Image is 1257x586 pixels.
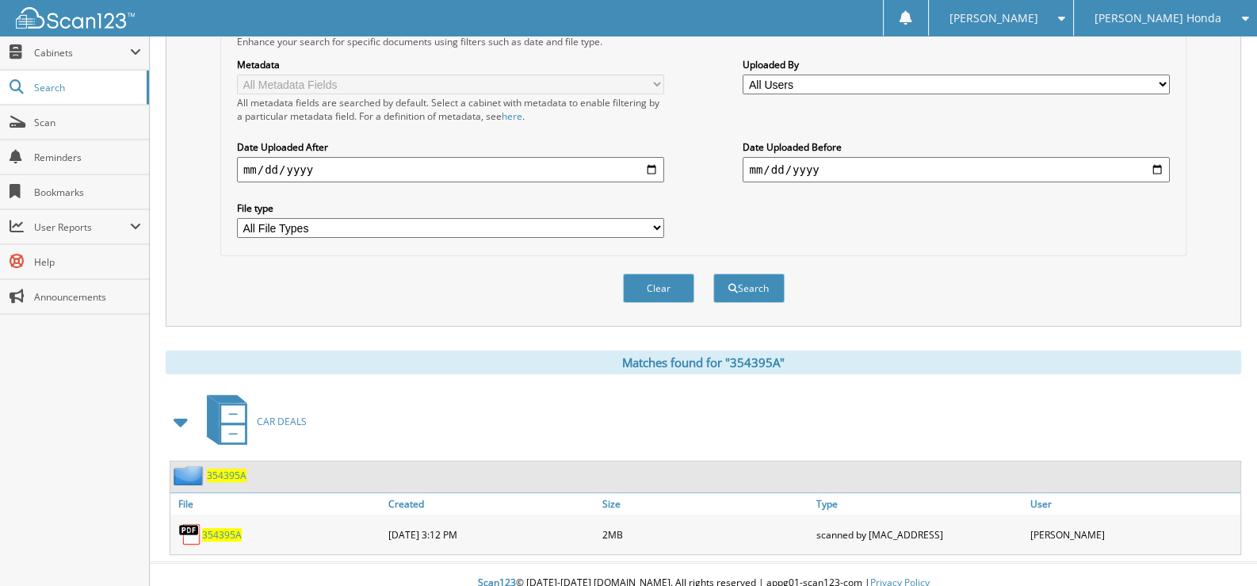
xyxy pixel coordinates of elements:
[34,255,141,269] span: Help
[197,390,307,453] a: CAR DEALS
[34,186,141,199] span: Bookmarks
[384,519,598,550] div: [DATE] 3:12 PM
[178,523,202,546] img: PDF.png
[812,493,1026,515] a: Type
[623,274,694,303] button: Clear
[237,157,664,182] input: start
[743,140,1170,154] label: Date Uploaded Before
[34,151,141,164] span: Reminders
[1178,510,1257,586] iframe: Chat Widget
[34,116,141,129] span: Scan
[713,274,785,303] button: Search
[949,13,1037,23] span: [PERSON_NAME]
[237,96,664,123] div: All metadata fields are searched by default. Select a cabinet with metadata to enable filtering b...
[598,519,812,550] div: 2MB
[812,519,1026,550] div: scanned by [MAC_ADDRESS]
[1026,493,1240,515] a: User
[166,350,1241,374] div: Matches found for "354395A"
[34,220,130,234] span: User Reports
[1026,519,1240,550] div: [PERSON_NAME]
[1095,13,1221,23] span: [PERSON_NAME] Honda
[257,415,307,428] span: CAR DEALS
[174,465,207,485] img: folder2.png
[237,58,664,71] label: Metadata
[34,81,139,94] span: Search
[170,493,384,515] a: File
[743,58,1170,71] label: Uploaded By
[237,201,664,215] label: File type
[34,290,141,304] span: Announcements
[16,7,135,29] img: scan123-logo-white.svg
[202,528,242,542] a: 354395A
[207,469,246,482] a: 354395A
[237,140,664,154] label: Date Uploaded After
[502,109,522,123] a: here
[384,493,598,515] a: Created
[34,46,130,59] span: Cabinets
[598,493,812,515] a: Size
[743,157,1170,182] input: end
[229,35,1178,48] div: Enhance your search for specific documents using filters such as date and file type.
